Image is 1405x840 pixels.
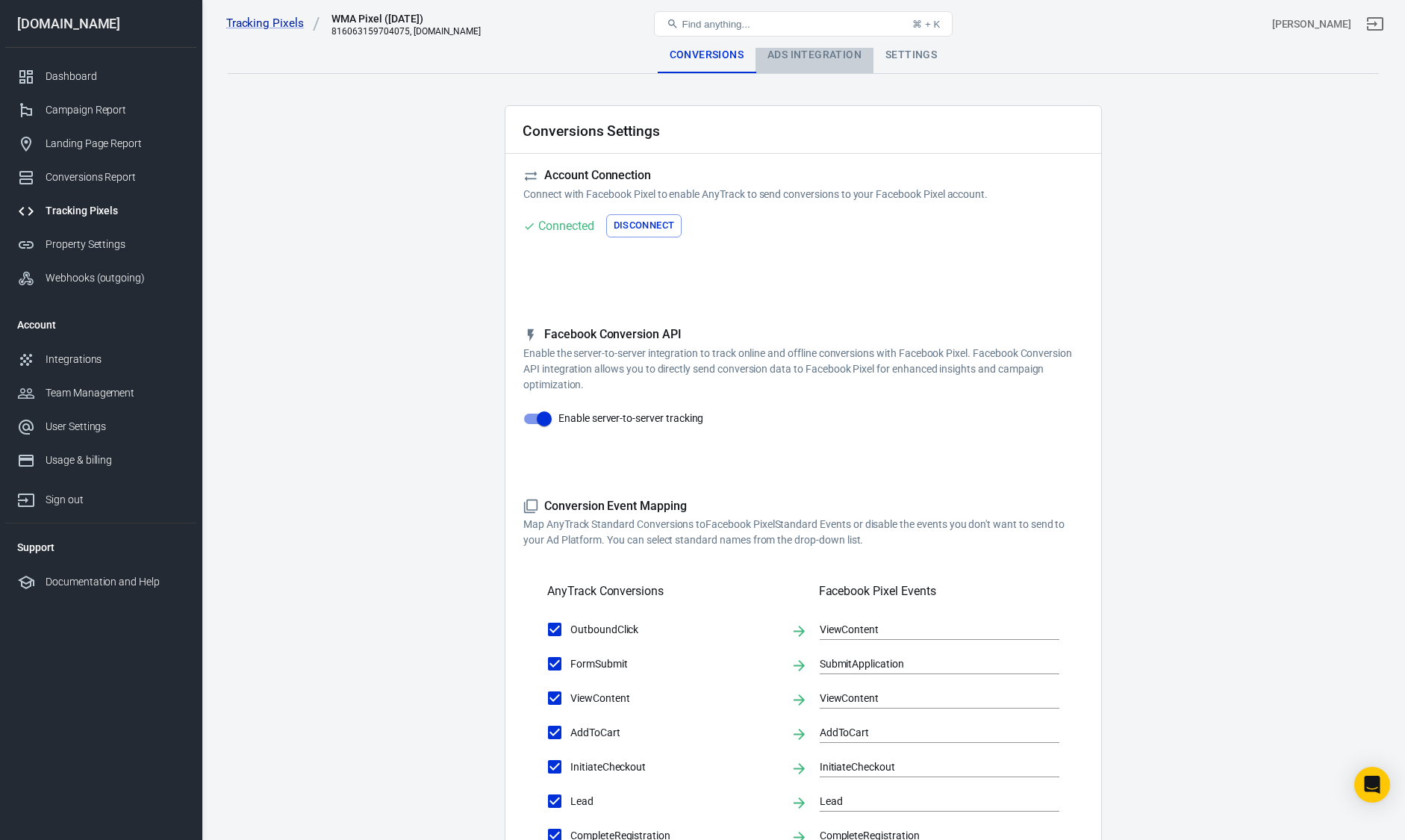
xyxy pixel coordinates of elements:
span: OutboundClick [570,622,779,638]
input: Event Name [820,620,1037,638]
div: Sign out [46,492,184,508]
a: Team Management [5,376,196,410]
div: Conversions Report [46,169,184,185]
div: Dashboard [46,69,184,84]
div: Ads Integration [756,37,873,73]
div: Tracking Pixels [46,203,184,219]
div: Account id: CdSpVoDX [1272,16,1351,32]
div: Campaign Report [46,102,184,118]
span: Enable server-to-server tracking [558,411,703,426]
span: FormSubmit [570,656,779,672]
button: Disconnect [606,214,682,237]
h5: Facebook Conversion API [523,327,1083,343]
div: WMA Pixel (10-12-22) [331,11,481,26]
a: Sign out [5,477,196,517]
div: Usage & billing [46,452,184,468]
h5: Facebook Pixel Events [819,584,1059,599]
h5: Conversion Event Mapping [523,499,1083,514]
div: Conversions [658,37,756,73]
a: Property Settings [5,228,196,261]
span: Find anything... [682,19,750,30]
span: ViewContent [570,691,779,706]
input: Event Name [820,654,1037,673]
div: Open Intercom Messenger [1354,767,1390,803]
div: Integrations [46,352,184,367]
h5: AnyTrack Conversions [547,584,664,599]
a: Usage & billing [5,444,196,477]
input: Event Name [820,723,1037,741]
p: Enable the server-to-server integration to track online and offline conversions with Facebook Pix... [523,346,1083,393]
div: Settings [873,37,949,73]
div: 816063159704075, worshipmusicacademy.com [331,26,481,37]
input: Event Name [820,757,1037,776]
a: Webhooks (outgoing) [5,261,196,295]
li: Support [5,529,196,565]
input: Event Name [820,688,1037,707]
h5: Account Connection [523,168,1083,184]
li: Account [5,307,196,343]
a: Tracking Pixels [5,194,196,228]
p: Map AnyTrack Standard Conversions to Facebook Pixel Standard Events or disable the events you don... [523,517,1083,548]
span: AddToCart [570,725,779,741]
a: User Settings [5,410,196,444]
div: [DOMAIN_NAME] [5,17,196,31]
a: Tracking Pixels [226,16,320,31]
a: Integrations [5,343,196,376]
span: Lead [570,794,779,809]
input: Event Name [820,791,1037,810]
div: Property Settings [46,237,184,252]
p: Connect with Facebook Pixel to enable AnyTrack to send conversions to your Facebook Pixel account. [523,187,1083,202]
div: Team Management [46,385,184,401]
h2: Conversions Settings [523,123,660,139]
div: Landing Page Report [46,136,184,152]
div: User Settings [46,419,184,435]
a: Conversions Report [5,161,196,194]
a: Landing Page Report [5,127,196,161]
div: ⌘ + K [912,19,940,30]
span: InitiateCheckout [570,759,779,775]
div: Documentation and Help [46,574,184,590]
a: Dashboard [5,60,196,93]
div: Connected [538,217,594,235]
a: Campaign Report [5,93,196,127]
button: Find anything...⌘ + K [654,11,953,37]
a: Sign out [1357,6,1393,42]
div: Webhooks (outgoing) [46,270,184,286]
